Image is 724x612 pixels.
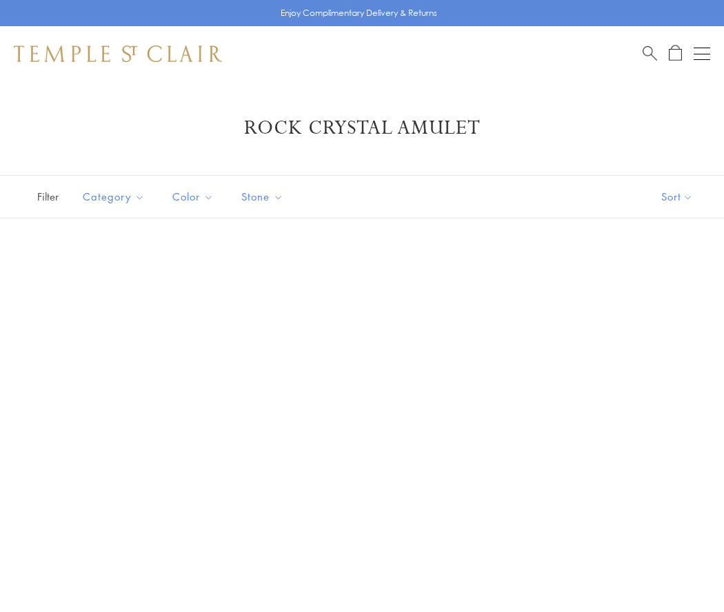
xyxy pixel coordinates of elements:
[72,181,155,212] button: Category
[14,45,222,62] img: Temple St. Clair
[231,181,294,212] button: Stone
[630,176,724,218] button: Show sort by
[694,45,710,62] button: Open navigation
[162,181,224,212] button: Color
[234,188,294,205] span: Stone
[669,45,682,62] a: Open Shopping Bag
[281,6,437,20] p: Enjoy Complimentary Delivery & Returns
[34,116,690,141] h1: Rock Crystal Amulet
[165,188,224,205] span: Color
[643,45,657,62] a: Search
[76,188,155,205] span: Category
